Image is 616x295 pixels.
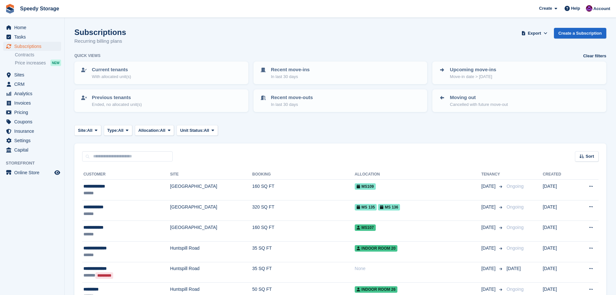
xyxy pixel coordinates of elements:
p: Recent move-ins [271,66,310,74]
span: Indoor Room 26 [355,286,397,293]
a: menu [3,80,61,89]
a: menu [3,89,61,98]
span: [DATE] [481,204,497,210]
span: Sort [586,153,594,160]
td: Huntspill Road [170,241,252,262]
a: menu [3,98,61,108]
span: Invoices [14,98,53,108]
img: Dan Jackson [586,5,592,12]
a: Recent move-outs In last 30 days [254,90,427,111]
a: menu [3,108,61,117]
span: [DATE] [506,266,521,271]
p: Recurring billing plans [74,38,126,45]
p: Moving out [450,94,508,101]
a: Upcoming move-ins Move-in date > [DATE] [433,62,606,84]
button: Type: All [104,125,132,136]
span: Export [528,30,541,37]
td: [DATE] [543,200,575,221]
a: Current tenants With allocated unit(s) [75,62,248,84]
span: Ongoing [506,204,524,210]
th: Tenancy [481,169,504,180]
th: Created [543,169,575,180]
a: Moving out Cancelled with future move-out [433,90,606,111]
a: menu [3,168,61,177]
p: In last 30 days [271,74,310,80]
span: CRM [14,80,53,89]
span: Coupons [14,117,53,126]
span: Ongoing [506,245,524,251]
span: Unit Status: [180,127,204,134]
td: [DATE] [543,241,575,262]
span: Ongoing [506,184,524,189]
span: Price increases [15,60,46,66]
span: Pricing [14,108,53,117]
img: stora-icon-8386f47178a22dfd0bd8f6a31ec36ba5ce8667c1dd55bd0f319d3a0aa187defe.svg [5,4,15,14]
th: Site [170,169,252,180]
a: Contracts [15,52,61,58]
p: In last 30 days [271,101,313,108]
span: Subscriptions [14,42,53,51]
span: Insurance [14,127,53,136]
p: Cancelled with future move-out [450,101,508,108]
span: Ongoing [506,287,524,292]
p: Current tenants [92,66,131,74]
td: [DATE] [543,221,575,242]
p: Ended, no allocated unit(s) [92,101,142,108]
span: [DATE] [481,224,497,231]
td: 160 SQ FT [252,221,355,242]
th: Customer [82,169,170,180]
a: Speedy Storage [17,3,62,14]
a: Clear filters [583,53,606,59]
th: Booking [252,169,355,180]
span: All [160,127,166,134]
td: [DATE] [543,262,575,283]
span: All [87,127,92,134]
h6: Quick views [74,53,101,59]
button: Site: All [74,125,101,136]
td: [GEOGRAPHIC_DATA] [170,221,252,242]
span: Indoor Room 20 [355,245,397,252]
a: menu [3,117,61,126]
td: 160 SQ FT [252,180,355,200]
span: Type: [107,127,118,134]
span: All [204,127,209,134]
span: Storefront [6,160,64,166]
td: Huntspill Road [170,262,252,283]
span: Sites [14,70,53,79]
span: Site: [78,127,87,134]
a: Create a Subscription [554,28,606,39]
span: Analytics [14,89,53,98]
button: Unit Status: All [177,125,218,136]
td: 35 SQ FT [252,262,355,283]
a: menu [3,32,61,41]
p: Upcoming move-ins [450,66,496,74]
span: Tasks [14,32,53,41]
div: None [355,265,481,272]
span: Settings [14,136,53,145]
td: [GEOGRAPHIC_DATA] [170,200,252,221]
span: Home [14,23,53,32]
a: menu [3,127,61,136]
span: [DATE] [481,183,497,190]
span: Capital [14,145,53,154]
td: [DATE] [543,180,575,200]
p: Recent move-outs [271,94,313,101]
h1: Subscriptions [74,28,126,37]
span: MS107 [355,224,376,231]
span: MS 136 [378,204,400,210]
p: Move-in date > [DATE] [450,74,496,80]
a: Recent move-ins In last 30 days [254,62,427,84]
td: 320 SQ FT [252,200,355,221]
span: [DATE] [481,265,497,272]
span: Help [571,5,580,12]
button: Allocation: All [135,125,174,136]
span: Allocation: [138,127,160,134]
span: MS 135 [355,204,377,210]
span: [DATE] [481,245,497,252]
a: Price increases NEW [15,59,61,66]
div: NEW [50,60,61,66]
span: MS109 [355,183,376,190]
p: With allocated unit(s) [92,74,131,80]
a: Previous tenants Ended, no allocated unit(s) [75,90,248,111]
a: menu [3,136,61,145]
